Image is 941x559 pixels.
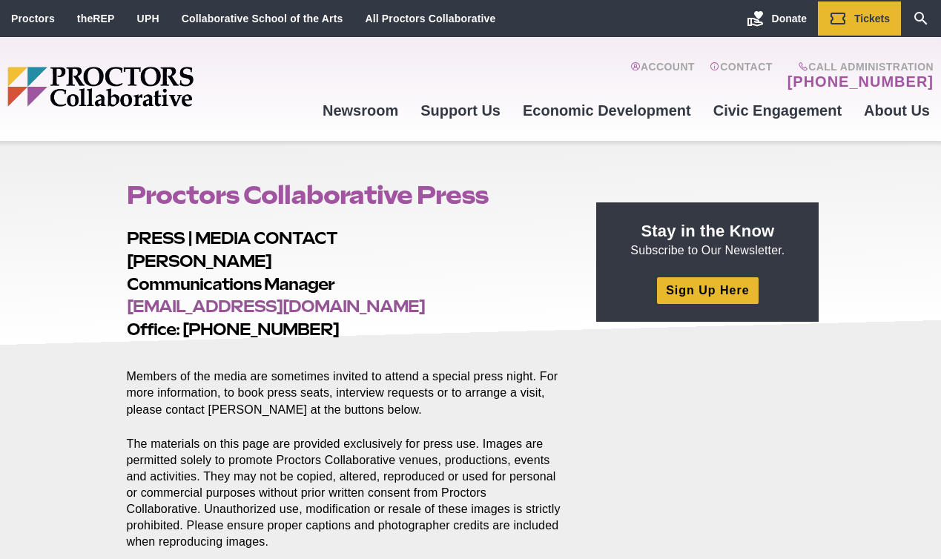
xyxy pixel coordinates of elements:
a: All Proctors Collaborative [365,13,495,24]
a: Newsroom [311,90,409,130]
p: Members of the media are sometimes invited to attend a special press night. For more information,... [127,352,563,417]
a: Contact [710,61,773,90]
iframe: Advertisement [596,340,819,525]
a: Support Us [409,90,512,130]
strong: Stay in the Know [641,222,775,240]
span: Tickets [854,13,890,24]
a: Tickets [818,1,901,36]
a: Civic Engagement [702,90,853,130]
p: Subscribe to Our Newsletter. [614,220,801,259]
p: The materials on this page are provided exclusively for press use. Images are permitted solely to... [127,436,563,551]
a: theREP [77,13,115,24]
h2: PRESS | MEDIA CONTACT [PERSON_NAME] Communications Manager Office: [PHONE_NUMBER] [127,227,563,341]
a: Sign Up Here [657,277,758,303]
img: Proctors logo [7,67,308,107]
a: [EMAIL_ADDRESS][DOMAIN_NAME] [127,297,425,316]
a: Collaborative School of the Arts [182,13,343,24]
a: Proctors [11,13,55,24]
a: About Us [853,90,941,130]
a: Donate [736,1,818,36]
a: [PHONE_NUMBER] [788,73,934,90]
a: Account [630,61,695,90]
span: Donate [772,13,807,24]
a: Economic Development [512,90,702,130]
a: UPH [137,13,159,24]
span: Call Administration [783,61,934,73]
a: Search [901,1,941,36]
h1: Proctors Collaborative Press [127,181,563,209]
